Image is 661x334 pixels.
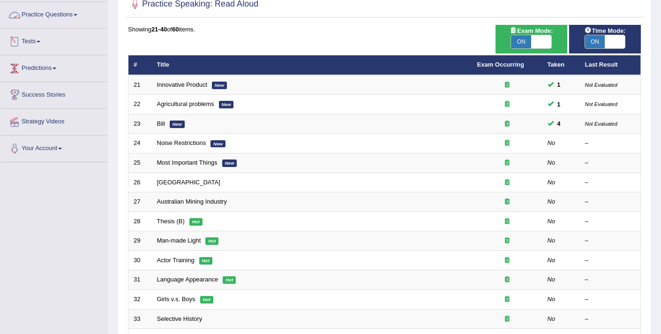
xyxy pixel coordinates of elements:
th: Title [152,55,472,75]
a: Selective History [157,315,203,322]
div: Exam occurring question [477,100,537,109]
div: Exam occurring question [477,217,537,226]
a: Man-made Light [157,237,201,244]
span: You can still take this question [554,99,564,109]
a: Tests [0,29,107,52]
div: – [585,256,636,265]
div: – [585,217,636,226]
b: 21-40 [151,26,167,33]
a: Noise Restrictions [157,139,206,146]
div: – [585,295,636,304]
small: Not Evaluated [585,101,617,107]
a: Innovative Product [157,81,208,88]
span: You can still take this question [554,80,564,90]
span: Exam Mode: [506,26,556,36]
em: No [548,198,556,205]
div: Show exams occurring in exams [496,25,567,53]
em: Hot [199,257,212,265]
em: New [222,159,237,167]
td: 25 [128,153,152,173]
div: Exam occurring question [477,178,537,187]
em: Hot [223,276,236,284]
div: Exam occurring question [477,236,537,245]
em: Hot [205,237,218,245]
div: Exam occurring question [477,159,537,167]
em: No [548,276,556,283]
th: Last Result [580,55,641,75]
em: New [219,101,234,108]
span: Time Mode: [581,26,630,36]
td: 33 [128,309,152,329]
em: New [210,140,225,148]
a: Agricultural problems [157,100,214,107]
td: 30 [128,250,152,270]
a: Australian Mining Industry [157,198,227,205]
em: New [212,82,227,89]
b: 60 [172,26,179,33]
em: No [548,315,556,322]
td: 26 [128,173,152,192]
td: 22 [128,95,152,114]
td: 32 [128,289,152,309]
a: [GEOGRAPHIC_DATA] [157,179,220,186]
td: 31 [128,270,152,290]
div: Exam occurring question [477,197,537,206]
th: # [128,55,152,75]
em: No [548,296,556,303]
a: Language Appearance [157,276,218,283]
div: Exam occurring question [477,256,537,265]
em: Hot [200,296,213,304]
td: 23 [128,114,152,134]
small: Not Evaluated [585,121,617,127]
a: Strategy Videos [0,109,107,132]
em: No [548,237,556,244]
div: Exam occurring question [477,315,537,324]
td: 27 [128,192,152,212]
em: No [548,257,556,264]
div: Exam occurring question [477,295,537,304]
div: – [585,236,636,245]
td: 29 [128,231,152,251]
div: Showing of items. [128,25,641,34]
div: – [585,197,636,206]
a: Your Account [0,136,107,159]
div: – [585,315,636,324]
td: 24 [128,134,152,153]
em: No [548,139,556,146]
td: 21 [128,75,152,95]
div: – [585,178,636,187]
span: You can still take this question [554,119,564,129]
a: Practice Questions [0,2,107,25]
a: Most Important Things [157,159,218,166]
em: Hot [189,218,203,226]
a: Actor Training [157,257,195,264]
div: – [585,159,636,167]
div: Exam occurring question [477,81,537,90]
a: Predictions [0,55,107,79]
a: Thesis (B) [157,218,185,225]
a: Bill [157,120,165,127]
em: No [548,179,556,186]
div: – [585,139,636,148]
small: Not Evaluated [585,82,617,88]
div: Exam occurring question [477,139,537,148]
span: ON [585,35,605,48]
a: Exam Occurring [477,61,524,68]
em: New [170,121,185,128]
div: – [585,275,636,284]
div: Exam occurring question [477,275,537,284]
div: Exam occurring question [477,120,537,129]
a: Success Stories [0,82,107,106]
em: No [548,218,556,225]
a: Girls v.s. Boys [157,296,195,303]
em: No [548,159,556,166]
span: ON [511,35,531,48]
th: Taken [542,55,580,75]
td: 28 [128,212,152,231]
